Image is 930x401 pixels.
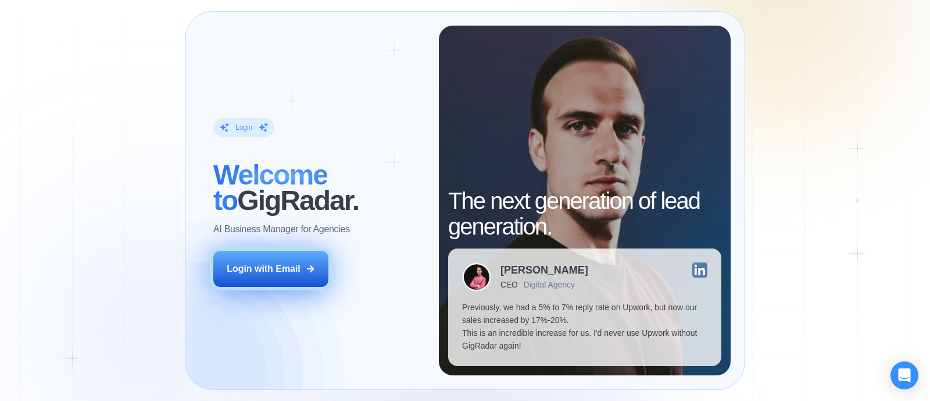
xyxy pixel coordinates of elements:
[213,223,350,236] p: AI Business Manager for Agencies
[500,280,517,289] div: CEO
[500,265,588,275] div: [PERSON_NAME]
[524,280,575,289] div: Digital Agency
[448,188,721,239] h2: The next generation of lead generation.
[213,159,327,216] span: Welcome to
[227,262,301,275] div: Login with Email
[213,251,328,287] button: Login with Email
[462,301,707,352] p: Previously, we had a 5% to 7% reply rate on Upwork, but now our sales increased by 17%-20%. This ...
[890,361,918,389] div: Open Intercom Messenger
[213,162,425,214] h2: ‍ GigRadar.
[235,123,252,132] div: Login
